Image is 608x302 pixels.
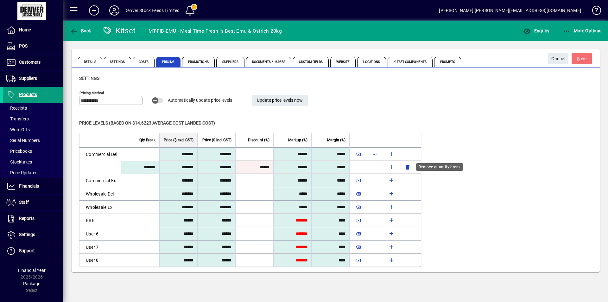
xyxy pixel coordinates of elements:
[434,57,461,67] span: Prompts
[3,146,63,157] a: Pricebooks
[3,22,63,38] a: Home
[139,137,155,144] span: Qty Break
[78,57,102,67] span: Details
[216,57,244,67] span: Suppliers
[3,71,63,87] a: Suppliers
[79,174,121,187] td: Commercial Ex
[6,159,32,164] span: Stocktakes
[587,1,600,22] a: Knowledge Base
[3,135,63,146] a: Serial Numbers
[79,187,121,200] td: Wholesale Del
[79,214,121,227] td: RRP
[577,56,579,61] span: S
[19,76,37,81] span: Suppliers
[133,57,155,67] span: Costs
[6,170,37,175] span: Price Updates
[18,268,46,273] span: Financial Year
[104,5,124,16] button: Profile
[6,106,27,111] span: Receipts
[68,25,93,36] button: Back
[572,53,592,64] button: Save
[19,60,41,65] span: Customers
[84,5,104,16] button: Add
[293,57,328,67] span: Custom Fields
[79,200,121,214] td: Wholesale Ex
[252,95,308,106] button: Update price levels now
[19,216,35,221] span: Reports
[3,167,63,178] a: Price Updates
[327,137,345,144] span: Margin (%)
[3,55,63,70] a: Customers
[19,183,39,189] span: Financials
[257,95,303,106] span: Update price levels now
[164,137,193,144] span: Price ($ excl GST)
[577,54,587,64] span: ave
[3,211,63,227] a: Reports
[370,149,380,159] button: More options
[3,113,63,124] a: Transfers
[3,157,63,167] a: Stocktakes
[104,57,131,67] span: Settings
[548,53,568,64] button: Cancel
[79,76,99,81] span: Settings
[19,248,35,253] span: Support
[63,25,98,36] app-page-header-button: Back
[168,98,232,103] span: Automatically update price levels
[182,57,215,67] span: Promotions
[23,281,40,286] span: Package
[3,38,63,54] a: POS
[6,116,29,121] span: Transfers
[416,163,463,171] div: Remove quantity break
[19,27,31,32] span: Home
[19,232,35,237] span: Settings
[79,147,121,161] td: Commercial Del
[3,124,63,135] a: Write Offs
[124,5,180,16] div: Denver Stock Feeds Limited
[6,149,32,154] span: Pricebooks
[330,57,356,67] span: Website
[202,137,231,144] span: Price ($ incl GST)
[79,254,121,267] td: User 8
[248,137,269,144] span: Discount (%)
[439,5,581,16] div: [PERSON_NAME] [PERSON_NAME][EMAIL_ADDRESS][DOMAIN_NAME]
[6,127,30,132] span: Write Offs
[79,240,121,254] td: User 7
[522,25,551,36] button: Enquiry
[19,200,29,205] span: Staff
[19,92,37,97] span: Products
[388,57,433,67] span: Kitset Components
[3,103,63,113] a: Receipts
[3,178,63,194] a: Financials
[563,28,602,33] span: More Options
[70,28,91,33] span: Back
[3,195,63,210] a: Staff
[523,28,549,33] span: Enquiry
[561,25,603,36] button: More Options
[551,54,565,64] span: Cancel
[79,120,215,125] span: Price levels (based on $14.6223 Average cost landed cost)
[246,57,292,67] span: Documents / Images
[103,26,136,36] div: Kitset
[3,243,63,259] a: Support
[79,91,104,95] mat-label: Pricing method
[288,137,307,144] span: Markup (%)
[357,57,386,67] span: Locations
[3,227,63,243] a: Settings
[156,57,180,67] span: Pricing
[79,227,121,240] td: User 6
[19,43,28,48] span: POS
[149,26,282,36] div: MT-FIB-EMU - Meal Time Fresh is Best Emu & Ostrich 20kg
[6,138,40,143] span: Serial Numbers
